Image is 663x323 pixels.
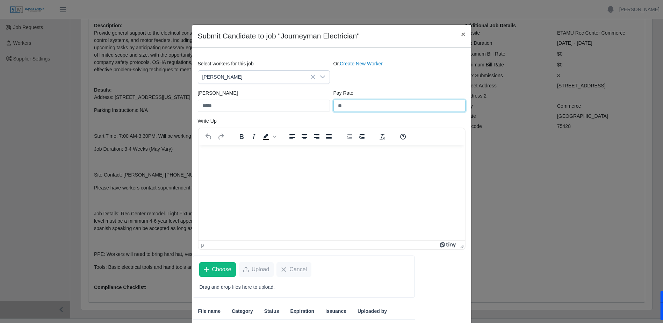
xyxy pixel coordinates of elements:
[198,308,221,315] span: File name
[260,132,278,142] div: Background color Black
[276,262,311,277] button: Cancel
[215,132,227,142] button: Redo
[198,71,316,84] span: Luis Rivero Garcia
[290,308,314,315] span: Expiration
[198,117,217,125] label: Write Up
[198,89,238,97] label: [PERSON_NAME]
[200,283,408,291] p: Drag and drop files here to upload.
[356,132,368,142] button: Increase indent
[457,241,465,249] div: Press the Up and Down arrow keys to resize the editor.
[212,265,231,274] span: Choose
[199,145,465,241] iframe: Rich Text Area
[298,132,310,142] button: Align center
[236,132,247,142] button: Bold
[323,132,335,142] button: Justify
[199,262,236,277] button: Choose
[397,132,409,142] button: Help
[455,25,471,43] button: Close
[325,308,346,315] span: Issuance
[332,60,467,84] div: Or,
[358,308,387,315] span: Uploaded by
[376,132,388,142] button: Clear formatting
[333,89,354,97] label: Pay Rate
[311,132,323,142] button: Align right
[248,132,260,142] button: Italic
[344,132,355,142] button: Decrease indent
[198,30,360,42] h4: Submit Candidate to job "Journeyman Electrician"
[289,265,307,274] span: Cancel
[252,265,269,274] span: Upload
[203,132,215,142] button: Undo
[239,262,274,277] button: Upload
[198,60,254,67] label: Select workers for this job
[264,308,279,315] span: Status
[440,242,457,248] a: Powered by Tiny
[340,61,383,66] a: Create New Worker
[286,132,298,142] button: Align left
[232,308,253,315] span: Category
[461,30,465,38] span: ×
[201,242,204,248] div: p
